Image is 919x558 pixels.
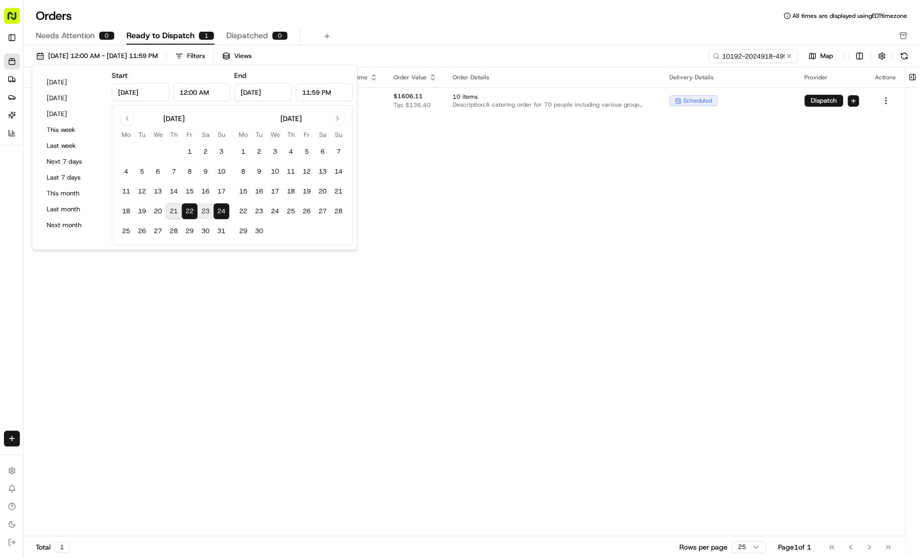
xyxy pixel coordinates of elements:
[118,129,134,140] th: Monday
[197,184,213,199] button: 16
[166,164,182,180] button: 7
[315,164,330,180] button: 13
[150,203,166,219] button: 20
[296,83,353,101] input: Time
[792,12,907,20] span: All times are displayed using EDT timezone
[150,129,166,140] th: Wednesday
[251,203,267,219] button: 23
[36,8,72,24] h1: Orders
[182,144,197,160] button: 1
[197,164,213,180] button: 9
[108,153,111,161] span: •
[42,155,102,169] button: Next 7 days
[709,49,798,63] input: Type to search
[267,129,283,140] th: Wednesday
[134,164,150,180] button: 5
[36,30,95,42] span: Needs Attention
[299,164,315,180] button: 12
[267,184,283,199] button: 17
[80,217,163,235] a: 💻API Documentation
[134,129,150,140] th: Tuesday
[683,97,712,105] span: scheduled
[235,203,251,219] button: 22
[163,114,185,124] div: [DATE]
[315,184,330,199] button: 20
[804,95,843,107] button: Dispatch
[330,144,346,160] button: 7
[897,49,911,63] button: Refresh
[235,184,251,199] button: 15
[113,153,141,161] span: 12:15 PM
[197,144,213,160] button: 2
[283,164,299,180] button: 11
[42,202,102,216] button: Last month
[315,129,330,140] th: Saturday
[804,73,859,81] div: Provider
[218,49,256,63] button: Views
[330,112,344,125] button: Go to next month
[20,154,28,162] img: 1736555255976-a54dd68f-1ca7-489b-9aae-adbdc363a1c4
[55,542,69,553] div: 1
[197,129,213,140] th: Saturday
[139,180,159,188] span: [DATE]
[84,222,92,230] div: 💻
[150,223,166,239] button: 27
[10,222,18,230] div: 📗
[453,93,654,101] span: 10 items
[679,542,727,552] p: Rows per page
[127,30,195,42] span: Ready to Dispatch
[875,73,897,81] div: Actions
[251,184,267,199] button: 16
[134,184,150,199] button: 12
[267,164,283,180] button: 10
[42,91,102,105] button: [DATE]
[234,71,246,80] label: End
[150,184,166,199] button: 13
[251,129,267,140] th: Tuesday
[10,9,30,29] img: Nash
[820,52,833,61] span: Map
[394,101,431,109] span: Tip: $136.40
[315,203,330,219] button: 27
[330,164,346,180] button: 14
[10,171,26,186] img: Joana Marie Avellanoza
[234,83,292,101] input: Date
[315,144,330,160] button: 6
[283,144,299,160] button: 4
[48,52,158,61] span: [DATE] 12:00 AM - [DATE] 11:59 PM
[198,31,214,40] div: 1
[31,153,106,161] span: Wisdom [PERSON_NAME]
[267,144,283,160] button: 3
[213,223,229,239] button: 31
[234,52,252,61] span: Views
[453,101,654,109] span: Description: A catering order for 70 people including various group bowl bars (Grilled Chicken, F...
[42,171,102,185] button: Last 7 days
[42,75,102,89] button: [DATE]
[99,246,120,253] span: Pylon
[118,223,134,239] button: 25
[94,221,159,231] span: API Documentation
[45,104,136,112] div: We're available if you need us!
[42,123,102,137] button: This week
[669,73,788,81] div: Delivery Details
[42,107,102,121] button: [DATE]
[235,164,251,180] button: 8
[134,223,150,239] button: 26
[182,164,197,180] button: 8
[26,63,164,74] input: Clear
[120,112,134,125] button: Go to previous month
[330,203,346,219] button: 28
[802,50,840,62] button: Map
[32,49,162,63] button: [DATE] 12:00 AM - [DATE] 11:59 PM
[31,180,131,188] span: [PERSON_NAME] [PERSON_NAME]
[267,203,283,219] button: 24
[10,128,66,136] div: Past conversations
[299,129,315,140] th: Friday
[283,129,299,140] th: Thursday
[251,144,267,160] button: 2
[99,31,115,40] div: 0
[10,94,28,112] img: 1736555255976-a54dd68f-1ca7-489b-9aae-adbdc363a1c4
[169,97,181,109] button: Start new chat
[197,223,213,239] button: 30
[42,218,102,232] button: Next month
